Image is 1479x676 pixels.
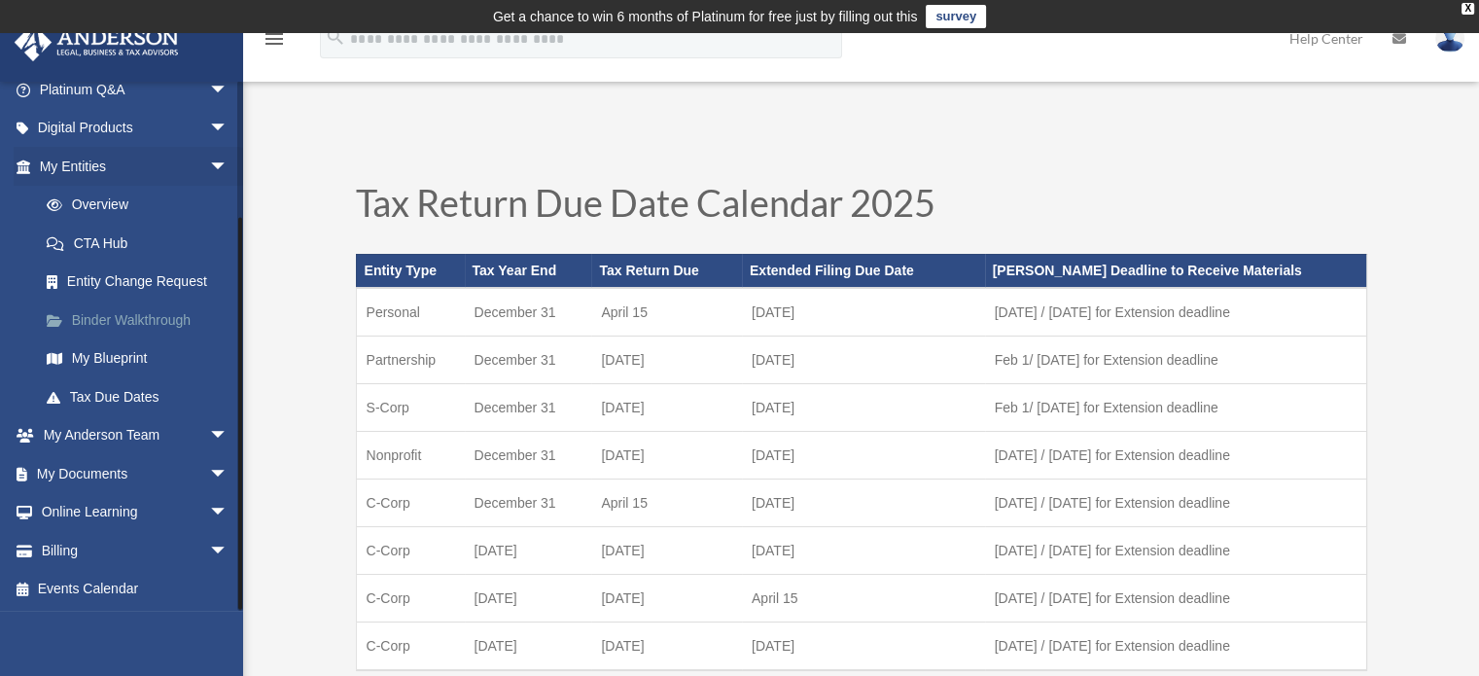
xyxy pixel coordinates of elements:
[356,383,465,431] td: S-Corp
[209,416,248,456] span: arrow_drop_down
[356,622,465,670] td: C-Corp
[591,383,742,431] td: [DATE]
[356,288,465,337] td: Personal
[209,70,248,110] span: arrow_drop_down
[14,454,258,493] a: My Documentsarrow_drop_down
[985,526,1366,574] td: [DATE] / [DATE] for Extension deadline
[27,301,258,339] a: Binder Walkthrough
[356,526,465,574] td: C-Corp
[27,263,258,302] a: Entity Change Request
[591,288,742,337] td: April 15
[356,254,465,287] th: Entity Type
[263,27,286,51] i: menu
[465,526,592,574] td: [DATE]
[1435,24,1464,53] img: User Pic
[27,377,248,416] a: Tax Due Dates
[742,336,985,383] td: [DATE]
[465,431,592,479] td: December 31
[14,493,258,532] a: Online Learningarrow_drop_down
[465,336,592,383] td: December 31
[742,574,985,622] td: April 15
[465,383,592,431] td: December 31
[356,336,465,383] td: Partnership
[742,479,985,526] td: [DATE]
[742,383,985,431] td: [DATE]
[985,254,1366,287] th: [PERSON_NAME] Deadline to Receive Materials
[591,336,742,383] td: [DATE]
[591,254,742,287] th: Tax Return Due
[14,147,258,186] a: My Entitiesarrow_drop_down
[742,431,985,479] td: [DATE]
[493,5,918,28] div: Get a chance to win 6 months of Platinum for free just by filling out this
[356,574,465,622] td: C-Corp
[985,431,1366,479] td: [DATE] / [DATE] for Extension deadline
[209,531,248,571] span: arrow_drop_down
[465,254,592,287] th: Tax Year End
[209,147,248,187] span: arrow_drop_down
[591,526,742,574] td: [DATE]
[591,622,742,670] td: [DATE]
[14,70,258,109] a: Platinum Q&Aarrow_drop_down
[742,622,985,670] td: [DATE]
[985,288,1366,337] td: [DATE] / [DATE] for Extension deadline
[14,531,258,570] a: Billingarrow_drop_down
[27,339,258,378] a: My Blueprint
[209,454,248,494] span: arrow_drop_down
[325,26,346,48] i: search
[591,574,742,622] td: [DATE]
[1461,3,1474,15] div: close
[263,34,286,51] a: menu
[985,622,1366,670] td: [DATE] / [DATE] for Extension deadline
[209,493,248,533] span: arrow_drop_down
[465,288,592,337] td: December 31
[14,109,258,148] a: Digital Productsarrow_drop_down
[742,254,985,287] th: Extended Filing Due Date
[14,570,258,609] a: Events Calendar
[465,622,592,670] td: [DATE]
[742,288,985,337] td: [DATE]
[14,416,258,455] a: My Anderson Teamarrow_drop_down
[985,574,1366,622] td: [DATE] / [DATE] for Extension deadline
[356,479,465,526] td: C-Corp
[591,431,742,479] td: [DATE]
[985,336,1366,383] td: Feb 1/ [DATE] for Extension deadline
[985,383,1366,431] td: Feb 1/ [DATE] for Extension deadline
[591,479,742,526] td: April 15
[926,5,986,28] a: survey
[9,23,185,61] img: Anderson Advisors Platinum Portal
[742,526,985,574] td: [DATE]
[465,574,592,622] td: [DATE]
[356,184,1367,231] h1: Tax Return Due Date Calendar 2025
[27,186,258,225] a: Overview
[356,431,465,479] td: Nonprofit
[465,479,592,526] td: December 31
[27,224,258,263] a: CTA Hub
[209,109,248,149] span: arrow_drop_down
[985,479,1366,526] td: [DATE] / [DATE] for Extension deadline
